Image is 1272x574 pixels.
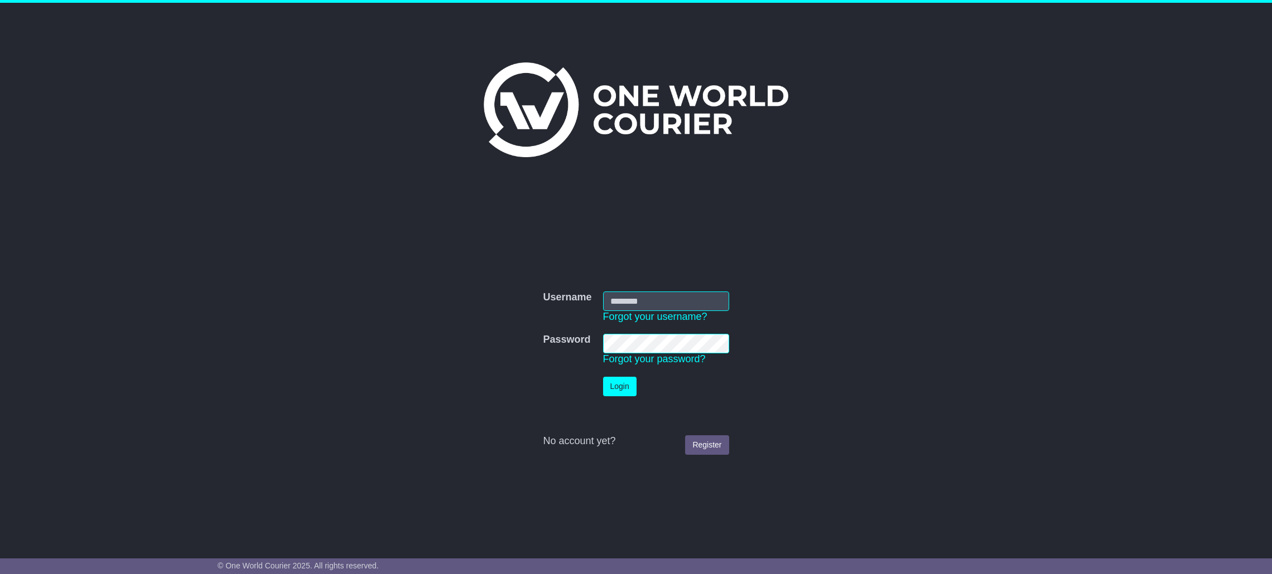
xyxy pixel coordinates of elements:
[543,435,729,447] div: No account yet?
[603,311,707,322] a: Forgot your username?
[543,291,591,304] label: Username
[603,353,706,364] a: Forgot your password?
[543,334,590,346] label: Password
[218,561,379,570] span: © One World Courier 2025. All rights reserved.
[484,62,788,157] img: One World
[603,377,637,396] button: Login
[685,435,729,455] a: Register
